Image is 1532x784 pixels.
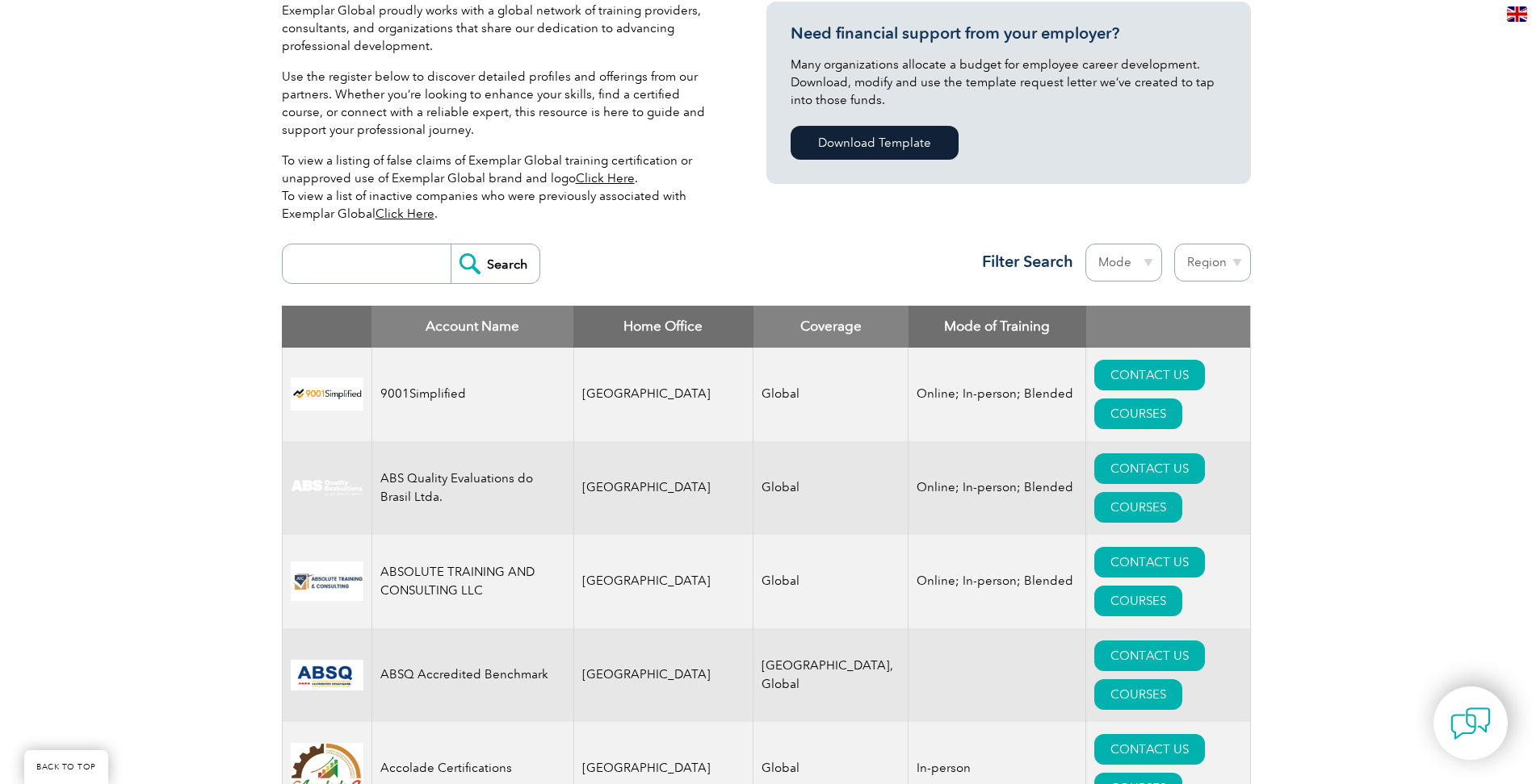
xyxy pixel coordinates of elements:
[371,535,573,628] td: ABSOLUTE TRAINING AND CONSULTING LLC
[1094,640,1205,671] a: CONTACT US
[291,660,363,690] img: cc24547b-a6e0-e911-a812-000d3a795b83-logo.png
[1450,703,1491,744] img: contact-chat.png
[1507,6,1527,22] img: en
[282,2,718,55] p: Exemplar Global proudly works with a global network of training providers, consultants, and organ...
[1094,679,1182,710] a: COURSES
[573,306,753,348] th: Home Office: activate to sort column ascending
[1086,306,1250,348] th: : activate to sort column ascending
[291,479,363,497] img: c92924ac-d9bc-ea11-a814-000d3a79823d-logo.jpg
[376,206,434,221] a: Click Here
[1094,734,1205,765] a: CONTACT US
[909,535,1086,628] td: Online; In-person; Blended
[576,171,635,186] a: Click Here
[573,348,753,441] td: [GEOGRAPHIC_DATA]
[972,252,1073,272] h3: Filter Search
[909,348,1086,441] td: Online; In-person; Blended
[451,244,539,283] input: Search
[753,348,909,441] td: Global
[291,377,363,411] img: 37c9c059-616f-eb11-a812-002248153038-logo.png
[791,56,1227,109] p: Many organizations allocate a budget for employee career development. Download, modify and use th...
[1094,547,1205,578] a: CONTACT US
[371,348,573,441] td: 9001Simplified
[371,306,573,348] th: Account Name: activate to sort column descending
[1094,398,1182,429] a: COURSES
[1094,586,1182,616] a: COURSES
[573,628,753,722] td: [GEOGRAPHIC_DATA]
[791,126,959,160] a: Download Template
[909,306,1086,348] th: Mode of Training: activate to sort column ascending
[282,68,718,139] p: Use the register below to discover detailed profiles and offerings from our partners. Whether you...
[291,561,363,601] img: 16e092f6-eadd-ed11-a7c6-00224814fd52-logo.png
[1094,492,1182,523] a: COURSES
[753,535,909,628] td: Global
[909,441,1086,535] td: Online; In-person; Blended
[1094,453,1205,484] a: CONTACT US
[282,152,718,223] p: To view a listing of false claims of Exemplar Global training certification or unapproved use of ...
[371,441,573,535] td: ABS Quality Evaluations do Brasil Ltda.
[791,23,1227,44] h3: Need financial support from your employer?
[753,628,909,722] td: [GEOGRAPHIC_DATA], Global
[371,628,573,722] td: ABSQ Accredited Benchmark
[753,306,909,348] th: Coverage: activate to sort column ascending
[24,750,108,784] a: BACK TO TOP
[573,441,753,535] td: [GEOGRAPHIC_DATA]
[573,535,753,628] td: [GEOGRAPHIC_DATA]
[1094,360,1205,390] a: CONTACT US
[753,441,909,535] td: Global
